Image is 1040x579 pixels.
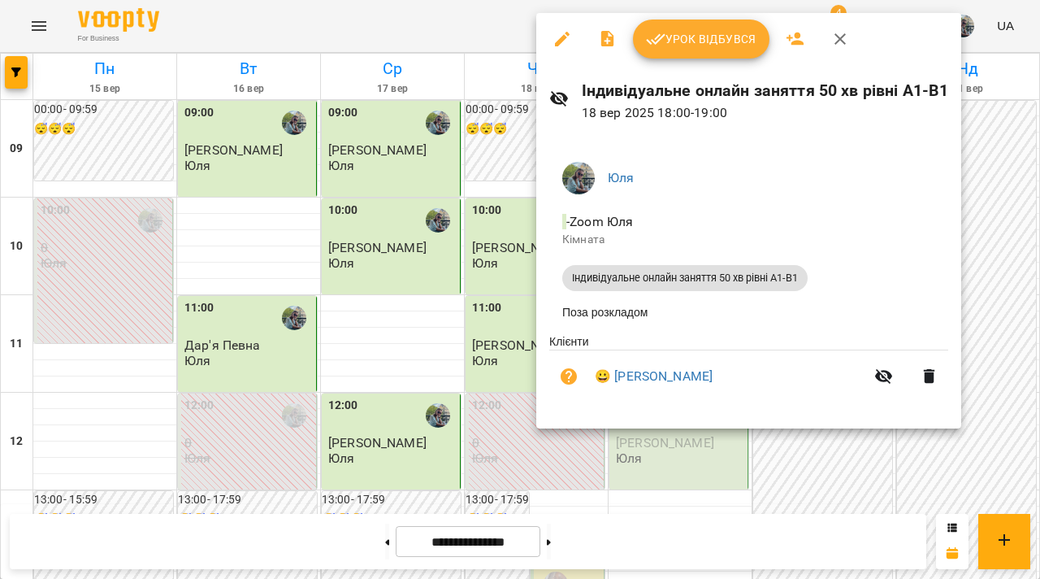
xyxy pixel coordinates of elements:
span: - Zoom Юля [562,214,637,229]
a: 😀 [PERSON_NAME] [595,367,713,386]
p: 18 вер 2025 18:00 - 19:00 [582,103,949,123]
span: Індивідуальне онлайн заняття 50 хв рівні А1-В1 [562,271,808,285]
a: Юля [608,170,634,185]
span: Урок відбувся [646,29,756,49]
button: Візит ще не сплачено. Додати оплату? [549,357,588,396]
p: Кімната [562,232,935,248]
h6: Індивідуальне онлайн заняття 50 хв рівні А1-В1 [582,78,949,103]
button: Урок відбувся [633,20,769,59]
ul: Клієнти [549,333,948,409]
li: Поза розкладом [549,298,948,327]
img: c71655888622cca4d40d307121b662d7.jpeg [562,162,595,194]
